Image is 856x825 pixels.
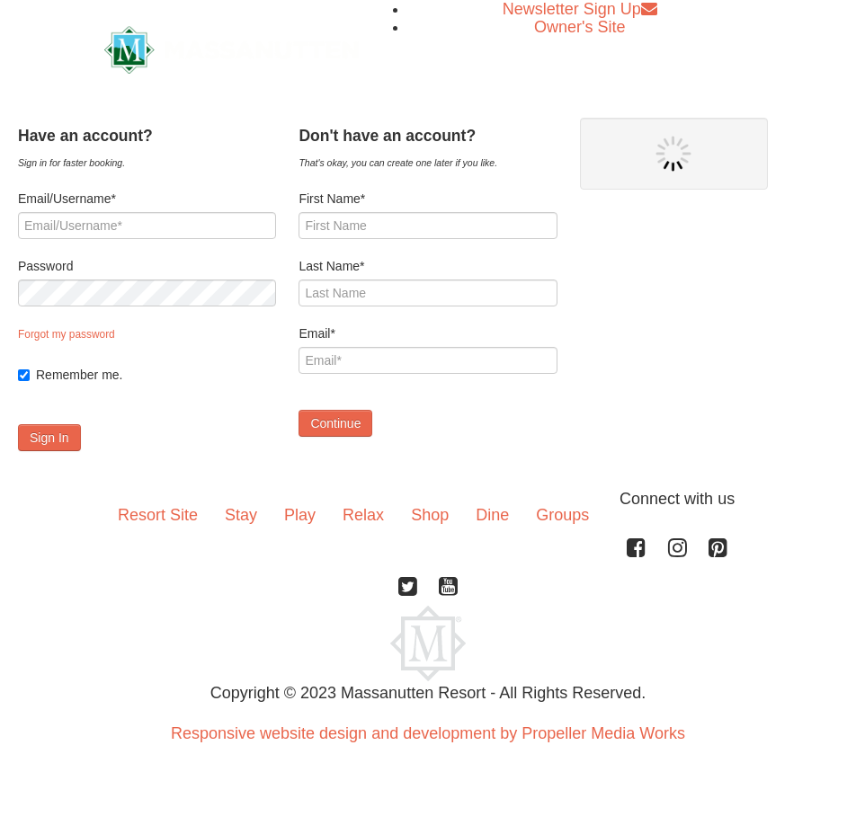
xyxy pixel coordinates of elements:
[18,127,276,145] h4: Have an account?
[18,257,276,275] label: Password
[655,136,691,172] img: wait gif
[299,257,557,275] label: Last Name*
[462,487,522,543] a: Dine
[299,324,557,342] label: Email*
[18,190,276,208] label: Email/Username*
[299,410,372,437] button: Continue
[104,26,359,68] a: Massanutten Resort
[390,606,466,681] img: Massanutten Resort Logo
[104,487,211,543] a: Resort Site
[18,154,276,172] div: Sign in for faster booking.
[18,328,115,341] a: Forgot my password
[299,347,557,374] input: Email*
[299,212,557,239] input: First Name
[36,366,276,384] label: Remember me.
[299,190,557,208] label: First Name*
[299,279,557,306] input: Last Name
[299,127,557,145] h4: Don't have an account?
[211,487,271,543] a: Stay
[271,487,329,543] a: Play
[522,487,602,543] a: Groups
[397,487,462,543] a: Shop
[91,681,765,705] p: Copyright © 2023 Massanutten Resort - All Rights Reserved.
[18,424,81,451] button: Sign In
[18,212,276,239] input: Email/Username*
[534,18,625,36] a: Owner's Site
[329,487,397,543] a: Relax
[104,26,359,75] img: Massanutten Resort Logo
[171,724,685,742] a: Responsive website design and development by Propeller Media Works
[299,154,557,172] div: That's okay, you can create one later if you like.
